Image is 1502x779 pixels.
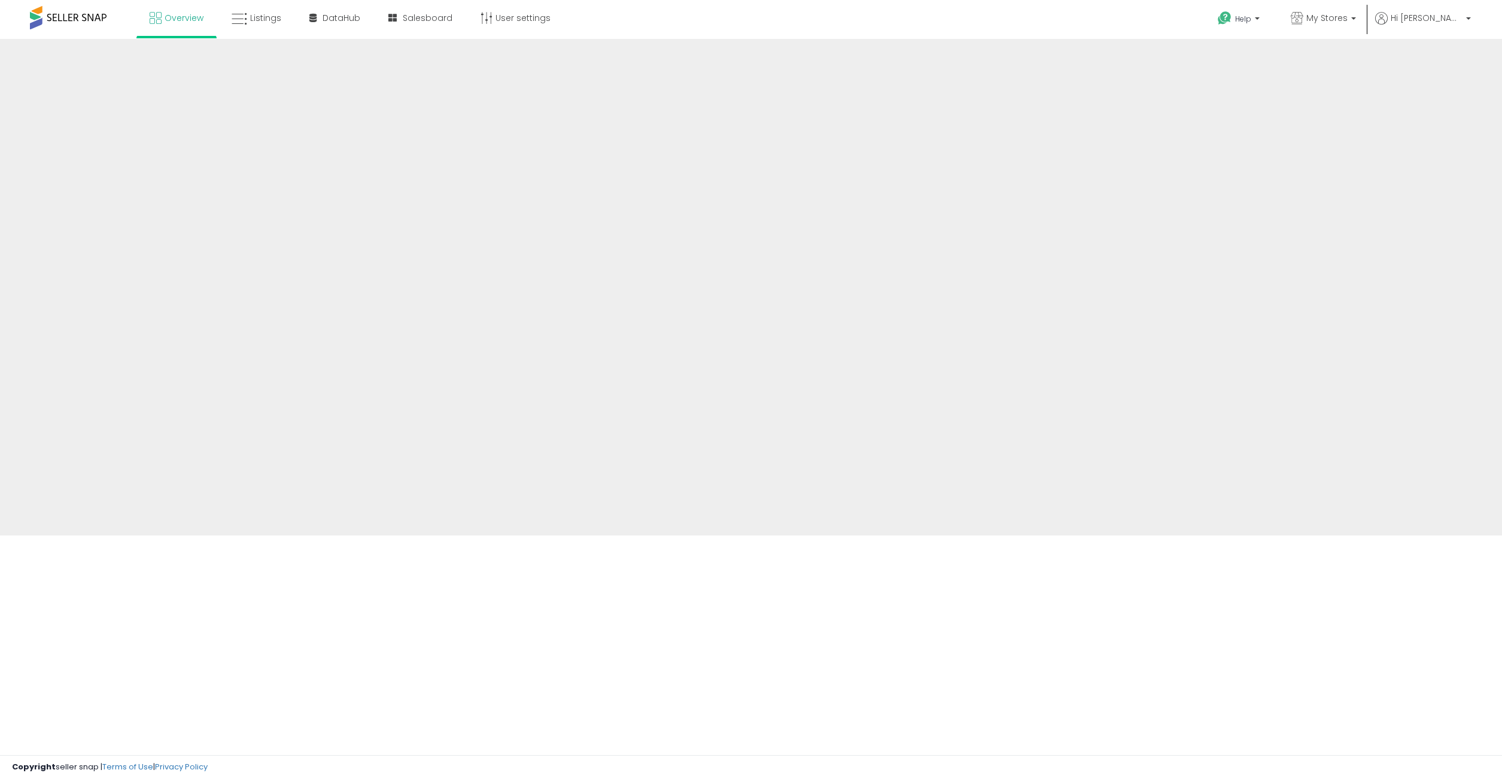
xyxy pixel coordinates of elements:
[1306,12,1348,24] span: My Stores
[323,12,360,24] span: DataHub
[1391,12,1463,24] span: Hi [PERSON_NAME]
[165,12,203,24] span: Overview
[403,12,452,24] span: Salesboard
[250,12,281,24] span: Listings
[1235,14,1251,24] span: Help
[1208,2,1272,39] a: Help
[1375,12,1471,39] a: Hi [PERSON_NAME]
[1217,11,1232,26] i: Get Help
